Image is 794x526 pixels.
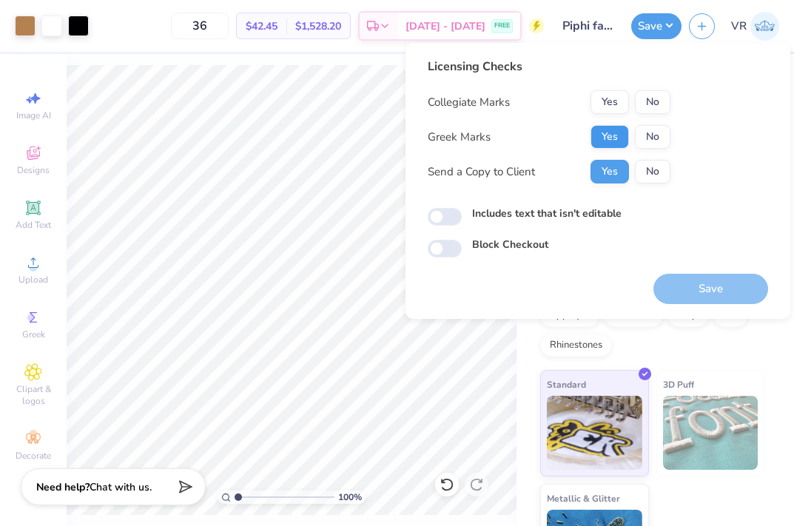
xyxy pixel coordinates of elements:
[731,12,779,41] a: VR
[36,480,90,494] strong: Need help?
[246,18,277,34] span: $42.45
[731,18,747,35] span: VR
[428,129,491,146] div: Greek Marks
[472,237,548,252] label: Block Checkout
[171,13,229,39] input: – –
[635,125,670,149] button: No
[663,377,694,392] span: 3D Puff
[663,396,758,470] img: 3D Puff
[547,377,586,392] span: Standard
[90,480,152,494] span: Chat with us.
[18,274,48,286] span: Upload
[547,396,642,470] img: Standard
[428,163,535,181] div: Send a Copy to Client
[540,334,612,357] div: Rhinestones
[635,160,670,183] button: No
[295,18,341,34] span: $1,528.20
[591,90,629,114] button: Yes
[428,94,510,111] div: Collegiate Marks
[22,328,45,340] span: Greek
[631,13,682,39] button: Save
[338,490,362,504] span: 100 %
[750,12,779,41] img: Val Rhey Lodueta
[551,11,624,41] input: Untitled Design
[494,21,510,31] span: FREE
[591,125,629,149] button: Yes
[16,219,51,231] span: Add Text
[7,383,59,407] span: Clipart & logos
[591,160,629,183] button: Yes
[16,109,51,121] span: Image AI
[17,164,50,176] span: Designs
[472,206,622,221] label: Includes text that isn't editable
[428,58,670,75] div: Licensing Checks
[547,490,620,506] span: Metallic & Glitter
[16,450,51,462] span: Decorate
[635,90,670,114] button: No
[406,18,485,34] span: [DATE] - [DATE]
